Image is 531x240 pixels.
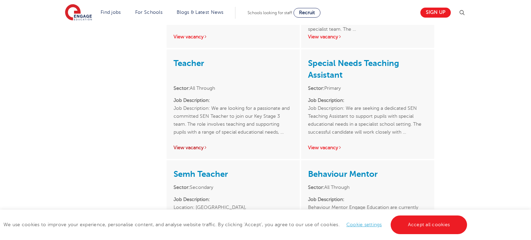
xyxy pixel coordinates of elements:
a: Behaviour Mentor [308,169,378,179]
a: Cookie settings [346,222,382,227]
a: Blogs & Latest News [177,10,224,15]
a: Semh Teacher [174,169,228,179]
a: View vacancy [308,145,342,150]
li: Primary [308,84,427,92]
strong: Job Description: [174,98,210,103]
p: Job Description: We are seeking a dedicated SEN Teaching Assistant to support pupils with special... [308,96,427,136]
strong: Sector: [308,86,324,91]
a: Accept all cookies [391,215,467,234]
strong: Job Description: [174,197,210,202]
strong: Sector: [174,86,190,91]
li: All Through [174,84,293,92]
strong: Sector: [308,185,324,190]
a: View vacancy [308,34,342,39]
a: View vacancy [174,145,207,150]
img: Engage Education [65,4,92,21]
a: View vacancy [174,34,207,39]
p: Job Description: We are looking for a passionate and committed SEN Teacher to join our Key Stage ... [174,96,293,136]
a: Special Needs Teaching Assistant [308,58,399,80]
a: Find jobs [101,10,121,15]
li: All Through [308,183,427,191]
li: Secondary [174,183,293,191]
strong: Job Description: [308,197,344,202]
span: We use cookies to improve your experience, personalise content, and analyse website traffic. By c... [3,222,469,227]
strong: Sector: [174,185,190,190]
span: Schools looking for staff [248,10,292,15]
a: Recruit [294,8,320,18]
span: Recruit [299,10,315,15]
a: For Schools [135,10,162,15]
strong: Job Description: [308,98,344,103]
a: Teacher [174,58,204,68]
a: Sign up [420,8,451,18]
